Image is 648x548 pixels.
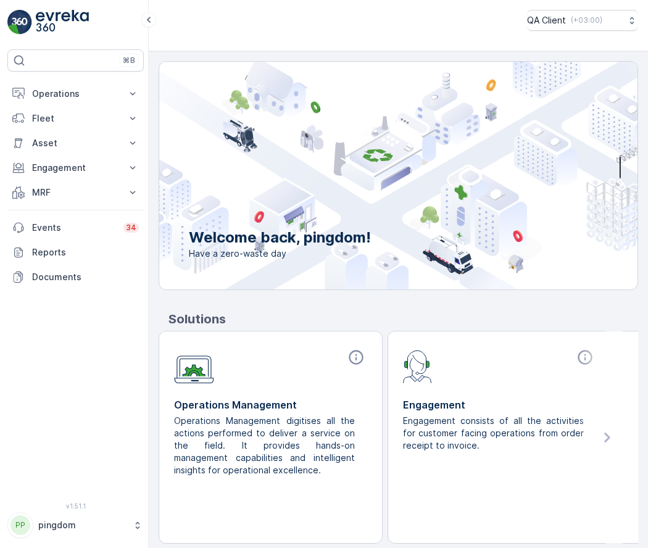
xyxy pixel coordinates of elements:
p: Operations [32,88,119,100]
div: PP [10,515,30,535]
button: Operations [7,81,144,106]
p: Solutions [168,310,638,328]
a: Events34 [7,215,144,240]
img: city illustration [104,62,638,289]
p: Engagement [403,397,596,412]
span: Have a zero-waste day [189,247,371,260]
p: Engagement consists of all the activities for customer facing operations from order receipt to in... [403,415,586,452]
p: Events [32,222,116,234]
button: Asset [7,131,144,156]
p: ( +03:00 ) [571,15,602,25]
p: MRF [32,186,119,199]
a: Reports [7,240,144,265]
a: Documents [7,265,144,289]
span: v 1.51.1 [7,502,144,510]
button: Fleet [7,106,144,131]
p: Engagement [32,162,119,174]
img: logo_light-DOdMpM7g.png [36,10,89,35]
p: Welcome back, pingdom! [189,228,371,247]
p: ⌘B [123,56,135,65]
img: module-icon [174,349,214,384]
p: 34 [126,223,136,233]
button: PPpingdom [7,512,144,538]
p: Operations Management digitises all the actions performed to deliver a service on the field. It p... [174,415,357,476]
p: Operations Management [174,397,367,412]
button: QA Client(+03:00) [527,10,638,31]
img: module-icon [403,349,432,383]
button: Engagement [7,156,144,180]
img: logo [7,10,32,35]
p: Fleet [32,112,119,125]
button: MRF [7,180,144,205]
p: Reports [32,246,139,259]
p: Asset [32,137,119,149]
p: pingdom [38,519,127,531]
p: Documents [32,271,139,283]
p: QA Client [527,14,566,27]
